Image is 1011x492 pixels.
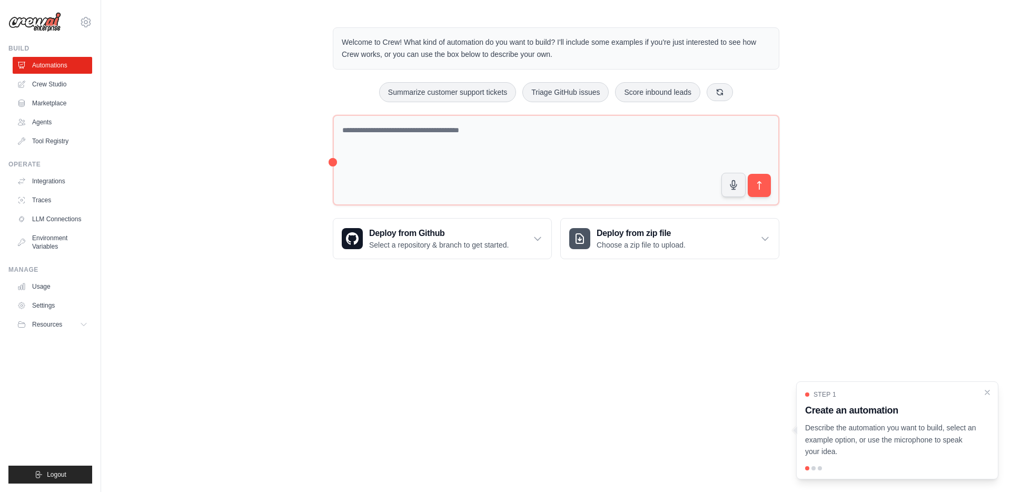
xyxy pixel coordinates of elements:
img: Logo [8,12,61,32]
p: Select a repository & branch to get started. [369,240,509,250]
h3: Deploy from Github [369,227,509,240]
a: Traces [13,192,92,209]
a: Tool Registry [13,133,92,150]
p: Choose a zip file to upload. [597,240,686,250]
span: Step 1 [814,390,836,399]
a: Marketplace [13,95,92,112]
div: Manage [8,265,92,274]
h3: Deploy from zip file [597,227,686,240]
button: Triage GitHub issues [522,82,609,102]
button: Resources [13,316,92,333]
span: Logout [47,470,66,479]
p: Describe the automation you want to build, select an example option, or use the microphone to spe... [805,422,977,458]
a: Automations [13,57,92,74]
button: Close walkthrough [983,388,992,397]
button: Logout [8,466,92,484]
div: Operate [8,160,92,169]
a: Agents [13,114,92,131]
a: Settings [13,297,92,314]
button: Summarize customer support tickets [379,82,516,102]
a: Integrations [13,173,92,190]
span: Resources [32,320,62,329]
a: Crew Studio [13,76,92,93]
div: Build [8,44,92,53]
a: Usage [13,278,92,295]
p: Welcome to Crew! What kind of automation do you want to build? I'll include some examples if you'... [342,36,770,61]
a: LLM Connections [13,211,92,228]
button: Score inbound leads [615,82,700,102]
h3: Create an automation [805,403,977,418]
a: Environment Variables [13,230,92,255]
iframe: Chat Widget [958,441,1011,492]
